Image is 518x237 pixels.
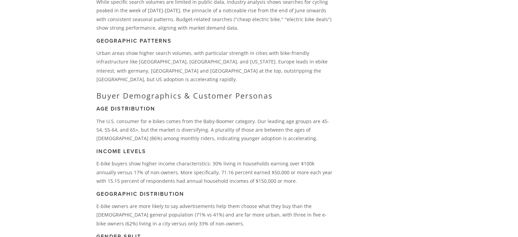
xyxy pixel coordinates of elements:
[96,190,335,197] h3: Geographic Distribution
[96,148,335,154] h3: Income Levels
[96,159,335,185] p: E-bike buyers show higher income characteristics: 30% living in households earning over $100k ann...
[96,38,335,44] h3: Geographic Patterns
[96,91,335,100] h2: Buyer Demographics & Customer Personas
[96,49,335,83] p: Urban areas show higher search volumes, with particular strength in cities with bike-friendly inf...
[96,202,335,227] p: E-bike owners are more likely to say advertisements help them choose what they buy than the [DEMO...
[96,105,335,112] h3: Age Distribution
[96,117,335,143] p: The U.S. consumer for e-bikes comes from the Baby-Boomer category. Our leading age groups are 45-...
